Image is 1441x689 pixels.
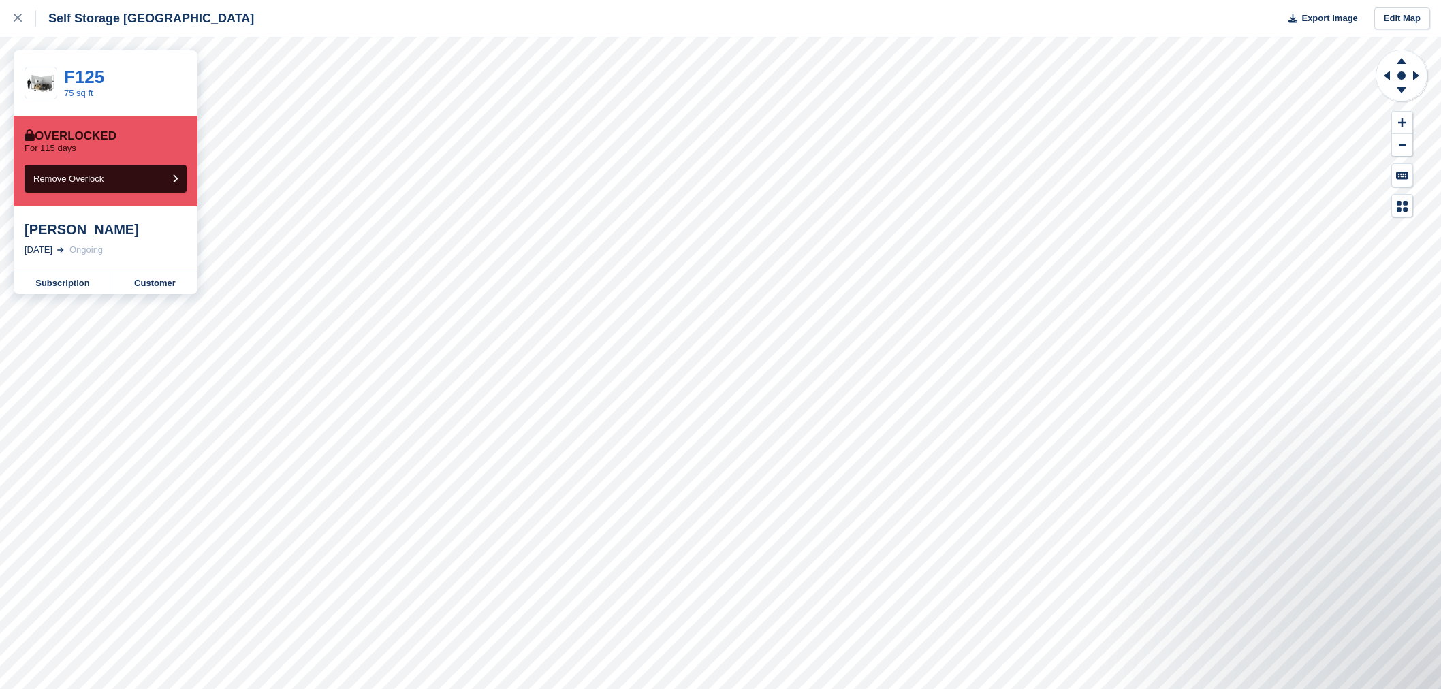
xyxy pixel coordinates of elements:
[25,221,187,238] div: [PERSON_NAME]
[1374,7,1430,30] a: Edit Map
[25,165,187,193] button: Remove Overlock
[36,10,254,27] div: Self Storage [GEOGRAPHIC_DATA]
[25,143,76,154] p: For 115 days
[1301,12,1357,25] span: Export Image
[1392,195,1412,217] button: Map Legend
[69,243,103,257] div: Ongoing
[1280,7,1358,30] button: Export Image
[33,174,104,184] span: Remove Overlock
[25,129,116,143] div: Overlocked
[14,272,112,294] a: Subscription
[64,67,104,87] a: F125
[1392,164,1412,187] button: Keyboard Shortcuts
[25,71,57,95] img: 75.jpg
[57,247,64,253] img: arrow-right-light-icn-cde0832a797a2874e46488d9cf13f60e5c3a73dbe684e267c42b8395dfbc2abf.svg
[1392,134,1412,157] button: Zoom Out
[112,272,197,294] a: Customer
[1392,112,1412,134] button: Zoom In
[25,243,52,257] div: [DATE]
[64,88,93,98] a: 75 sq ft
